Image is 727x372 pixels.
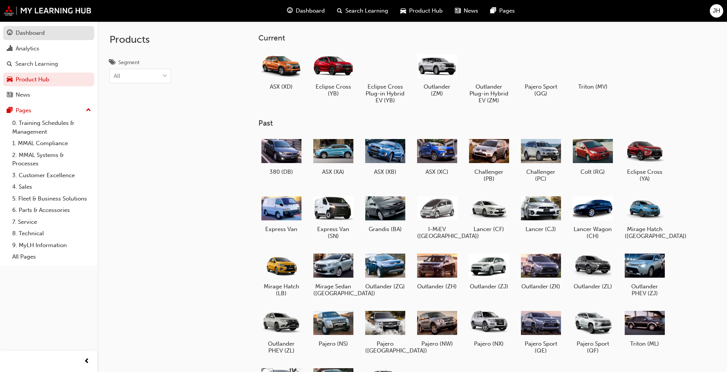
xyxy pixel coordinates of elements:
[365,226,405,233] h5: Grandis (BA)
[570,191,616,243] a: Lancer Wagon (CH)
[521,283,561,290] h5: Outlander (ZK)
[16,106,31,115] div: Pages
[258,119,692,128] h3: Past
[261,340,301,354] h5: Outlander PHEV (ZL)
[469,168,509,182] h5: Challenger (PB)
[261,283,301,297] h5: Mirage Hatch (LB)
[622,249,667,300] a: Outlander PHEV (ZJ)
[521,226,561,233] h5: Lancer (CJ)
[455,6,461,16] span: news-icon
[417,83,457,97] h5: Outlander (ZM)
[414,306,460,350] a: Pajero (NW)
[414,249,460,293] a: Outlander (ZH)
[3,42,94,56] a: Analytics
[625,340,665,347] h5: Triton (ML)
[570,249,616,293] a: Outlander (ZL)
[4,6,92,16] img: mmal
[362,49,408,107] a: Eclipse Cross Plug-in Hybrid EV (YB)
[469,283,509,290] h5: Outlander (ZJ)
[313,340,353,347] h5: Pajero (NS)
[466,49,512,107] a: Outlander Plug-in Hybrid EV (ZM)
[110,60,115,66] span: tags-icon
[521,83,561,97] h5: Pajero Sport (QG)
[258,49,304,93] a: ASX (XD)
[9,239,94,251] a: 9. MyLH Information
[9,216,94,228] a: 7. Service
[414,134,460,178] a: ASX (XC)
[449,3,484,19] a: news-iconNews
[625,283,665,297] h5: Outlander PHEV (ZJ)
[9,170,94,181] a: 3. Customer Excellence
[9,228,94,239] a: 8. Technical
[625,226,665,239] h5: Mirage Hatch ([GEOGRAPHIC_DATA])
[7,107,13,114] span: pages-icon
[310,191,356,243] a: Express Van (SN)
[337,6,342,16] span: search-icon
[296,6,325,15] span: Dashboard
[15,60,58,68] div: Search Learning
[417,168,457,175] h5: ASX (XC)
[9,193,94,205] a: 5. Fleet & Business Solutions
[313,168,353,175] h5: ASX (XA)
[110,34,171,46] h2: Products
[490,6,496,16] span: pages-icon
[365,283,405,290] h5: Outlander (ZG)
[394,3,449,19] a: car-iconProduct Hub
[7,61,12,68] span: search-icon
[258,34,692,42] h3: Current
[3,57,94,71] a: Search Learning
[362,306,408,357] a: Pajero ([GEOGRAPHIC_DATA])
[3,26,94,40] a: Dashboard
[573,83,613,90] h5: Triton (MV)
[417,283,457,290] h5: Outlander (ZH)
[400,6,406,16] span: car-icon
[9,137,94,149] a: 1. MMAL Compliance
[16,91,30,99] div: News
[518,49,564,100] a: Pajero Sport (QG)
[345,6,388,15] span: Search Learning
[625,168,665,182] h5: Eclipse Cross (YA)
[9,149,94,170] a: 2. MMAL Systems & Processes
[261,83,301,90] h5: ASX (XD)
[310,134,356,178] a: ASX (XA)
[362,249,408,293] a: Outlander (ZG)
[258,249,304,300] a: Mirage Hatch (LB)
[261,168,301,175] h5: 380 (DB)
[3,104,94,118] button: Pages
[570,134,616,178] a: Colt (RG)
[622,191,667,243] a: Mirage Hatch ([GEOGRAPHIC_DATA])
[710,4,723,18] button: JH
[313,83,353,97] h5: Eclipse Cross (YB)
[16,29,45,37] div: Dashboard
[521,340,561,354] h5: Pajero Sport (QE)
[365,340,405,354] h5: Pajero ([GEOGRAPHIC_DATA])
[365,168,405,175] h5: ASX (XB)
[573,168,613,175] h5: Colt (RG)
[466,134,512,185] a: Challenger (PB)
[414,49,460,100] a: Outlander (ZM)
[9,204,94,216] a: 6. Parts & Accessories
[313,283,353,297] h5: Mirage Sedan ([GEOGRAPHIC_DATA])
[3,24,94,104] button: DashboardAnalyticsSearch LearningProduct HubNews
[258,306,304,357] a: Outlander PHEV (ZL)
[469,83,509,104] h5: Outlander Plug-in Hybrid EV (ZM)
[287,6,293,16] span: guage-icon
[258,191,304,236] a: Express Van
[313,226,353,239] h5: Express Van (SN)
[570,49,616,93] a: Triton (MV)
[518,306,564,357] a: Pajero Sport (QE)
[9,251,94,263] a: All Pages
[469,226,509,233] h5: Lancer (CF)
[466,306,512,350] a: Pajero (NX)
[362,134,408,178] a: ASX (XB)
[310,249,356,300] a: Mirage Sedan ([GEOGRAPHIC_DATA])
[162,71,168,81] span: down-icon
[331,3,394,19] a: search-iconSearch Learning
[258,134,304,178] a: 380 (DB)
[622,306,667,350] a: Triton (ML)
[713,6,720,15] span: JH
[570,306,616,357] a: Pajero Sport (QF)
[518,249,564,293] a: Outlander (ZK)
